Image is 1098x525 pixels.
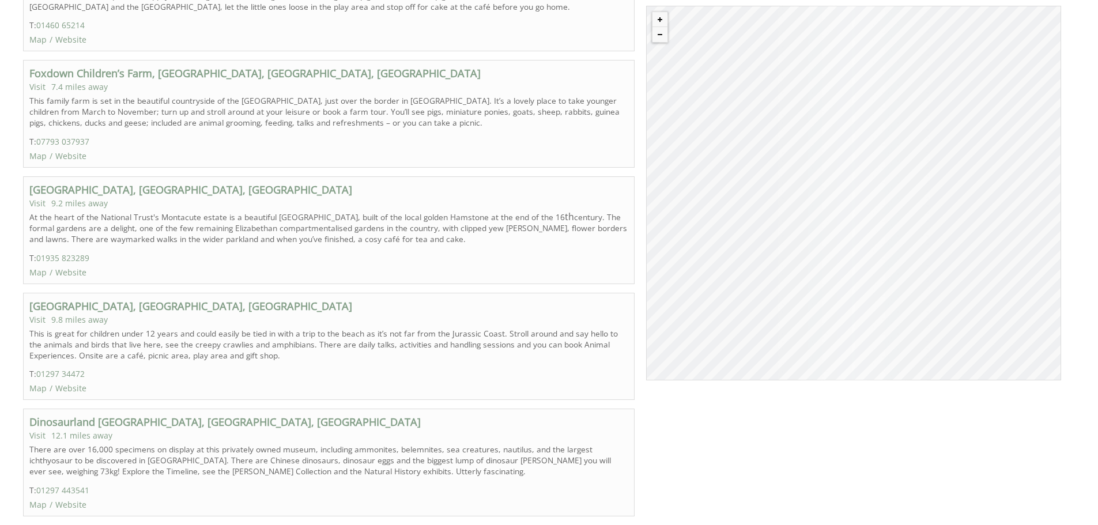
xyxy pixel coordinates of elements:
[647,6,1061,380] canvas: Map
[55,499,86,510] a: Website
[29,444,628,477] p: There are over 16,000 specimens on display at this privately owned museum, including ammonites, b...
[29,95,628,128] p: This family farm is set in the beautiful countryside of the [GEOGRAPHIC_DATA], just over the bord...
[36,20,85,31] a: Call phone number 01460 65214
[29,20,628,31] p: T:
[55,150,86,161] a: Website
[29,252,628,263] p: T:
[51,198,108,209] li: 9.2 miles away
[51,81,108,92] li: 7.4 miles away
[29,34,47,45] a: Map
[29,136,628,147] p: T:
[29,211,628,244] p: At the heart of the National Trust's Montacute estate is a beautiful [GEOGRAPHIC_DATA], built of ...
[29,383,47,394] a: Map
[29,183,352,197] a: [GEOGRAPHIC_DATA], [GEOGRAPHIC_DATA], [GEOGRAPHIC_DATA]
[36,485,89,496] a: Call phone number 01297 443541
[29,499,47,510] a: Map
[29,267,47,278] a: Map
[51,314,108,325] li: 9.8 miles away
[29,81,46,92] a: Visit
[29,328,628,361] p: This is great for children under 12 years and could easily be tied in with a trip to the beach as...
[36,368,85,379] a: Call phone number 01297 34472
[55,383,86,394] a: Website
[652,27,667,42] button: Zoom out
[29,198,46,209] a: Visit
[565,210,574,223] sup: th
[55,34,86,45] a: Website
[51,430,112,441] li: 12.1 miles away
[29,415,421,429] a: Dinosaurland [GEOGRAPHIC_DATA], [GEOGRAPHIC_DATA], [GEOGRAPHIC_DATA]
[55,267,86,278] a: Website
[29,150,47,161] a: Map
[29,430,46,441] a: Visit
[36,252,89,263] a: Call phone number 01935 823289
[36,136,89,147] a: Call phone number 07793 037937
[29,299,352,313] a: [GEOGRAPHIC_DATA], [GEOGRAPHIC_DATA], [GEOGRAPHIC_DATA]
[29,368,628,379] p: T:
[29,485,628,496] p: T:
[29,66,481,80] a: Foxdown Children’s Farm, [GEOGRAPHIC_DATA], [GEOGRAPHIC_DATA], [GEOGRAPHIC_DATA]
[652,12,667,27] button: Zoom in
[29,314,46,325] a: Visit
